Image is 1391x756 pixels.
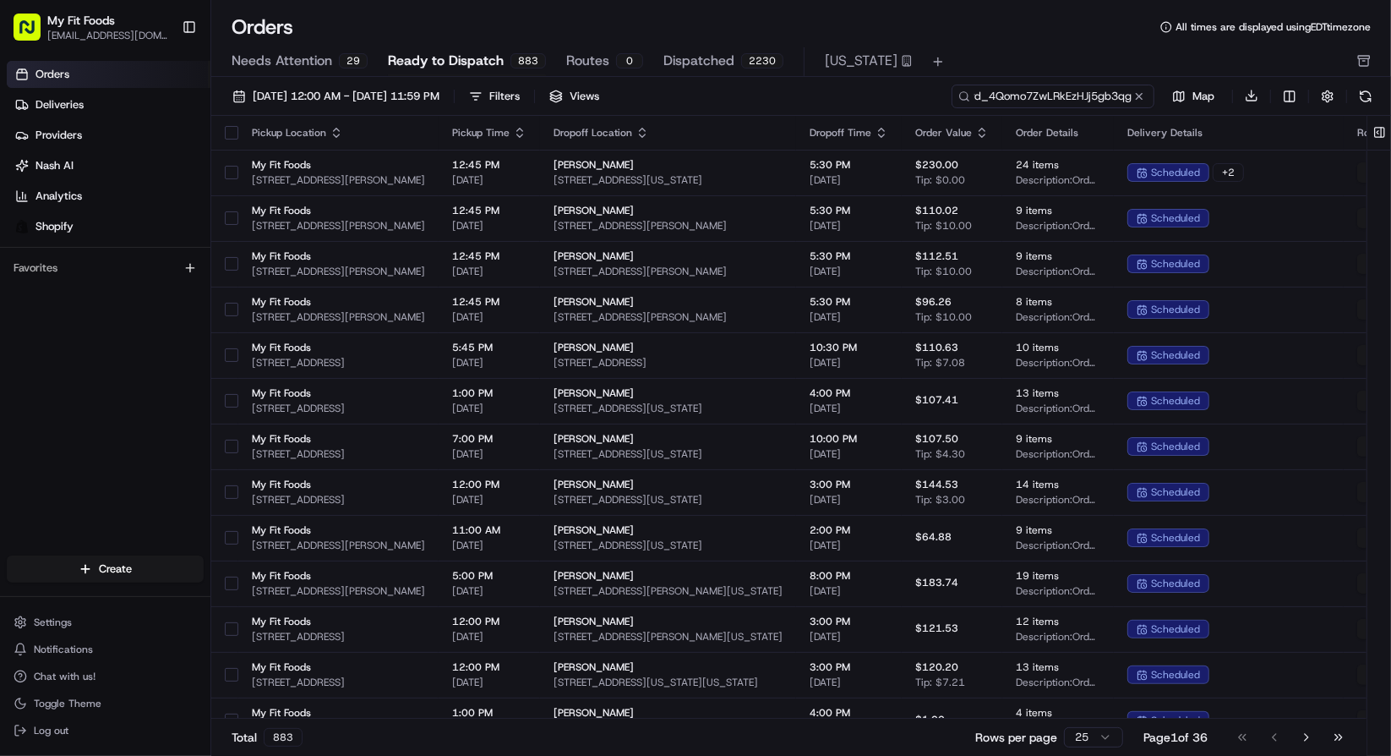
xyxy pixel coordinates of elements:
[1016,356,1100,370] span: Description: Order #779612, Customer: [PERSON_NAME], Customer's 6 Order, [US_STATE], Day: [DATE] ...
[252,676,425,689] span: [STREET_ADDRESS]
[225,85,447,108] button: [DATE] 12:00 AM - [DATE] 11:59 PM
[915,341,958,354] span: $110.63
[1016,447,1100,461] span: Description: Order #801013, Customer: [PERSON_NAME], 1st Order, [US_STATE], Day: [DATE] | Time: 4...
[47,29,168,42] button: [EMAIL_ADDRESS][DOMAIN_NAME]
[7,122,210,149] a: Providers
[7,7,175,47] button: My Fit Foods[EMAIL_ADDRESS][DOMAIN_NAME]
[915,219,972,233] span: Tip: $10.00
[554,402,783,415] span: [STREET_ADDRESS][US_STATE]
[252,310,425,324] span: [STREET_ADDRESS][PERSON_NAME]
[952,85,1154,108] input: Type to search
[7,91,210,118] a: Deliveries
[287,166,308,186] button: Start new chat
[1016,630,1100,644] span: Description: Order #813305, Customer: [PERSON_NAME], Customer's 31 Order, [US_STATE], Day: [DATE]...
[810,523,888,537] span: 2:00 PM
[1016,219,1100,233] span: Description: Order #771525, Customer: [PERSON_NAME], Customer's 35 Order, [US_STATE], Day: [DATE]...
[262,216,308,236] button: See all
[1016,173,1100,187] span: Description: Order #727461, Customer: [PERSON_NAME], 1st Order, [US_STATE], Day: [DATE] | Time: 1...
[1151,211,1200,225] span: scheduled
[915,432,958,446] span: $107.50
[252,265,425,278] span: [STREET_ADDRESS][PERSON_NAME]
[252,447,425,461] span: [STREET_ADDRESS]
[160,331,271,348] span: API Documentation
[252,249,425,263] span: My Fit Foods
[1192,89,1214,104] span: Map
[1016,676,1100,689] span: Description: Order #813619, Customer: [PERSON_NAME], 1st Order, [US_STATE], Day: [DATE] | Time: 1...
[76,178,232,191] div: We're available if you need us!
[35,158,74,173] span: Nash AI
[554,204,783,217] span: [PERSON_NAME]
[17,16,51,50] img: Nash
[34,262,47,276] img: 1736555255976-a54dd68f-1ca7-489b-9aae-adbdc363a1c4
[35,97,84,112] span: Deliveries
[915,310,972,324] span: Tip: $10.00
[554,126,783,140] div: Dropoff Location
[7,719,204,742] button: Log out
[252,432,425,446] span: My Fit Foods
[810,615,888,628] span: 3:00 PM
[975,729,1057,746] p: Rows per page
[810,295,888,309] span: 5:30 PM
[554,447,783,461] span: [STREET_ADDRESS][US_STATE]
[1016,158,1100,172] span: 24 items
[1151,668,1200,682] span: scheduled
[810,584,888,598] span: [DATE]
[1176,20,1371,34] span: All times are displayed using EDT timezone
[252,539,425,552] span: [STREET_ADDRESS][PERSON_NAME]
[52,261,180,275] span: Wisdom [PERSON_NAME]
[1016,386,1100,400] span: 13 items
[1151,714,1200,727] span: scheduled
[452,569,526,583] span: 5:00 PM
[554,539,783,552] span: [STREET_ADDRESS][US_STATE]
[183,261,189,275] span: •
[35,67,69,82] span: Orders
[252,660,425,674] span: My Fit Foods
[1354,85,1377,108] button: Refresh
[1016,584,1100,598] span: Description: Order #809563, Customer: [PERSON_NAME], Customer's 9 Order, [US_STATE], Day: [DATE] ...
[252,402,425,415] span: [STREET_ADDRESS]
[1016,204,1100,217] span: 9 items
[554,478,783,491] span: [PERSON_NAME]
[554,356,783,370] span: [STREET_ADDRESS]
[252,523,425,537] span: My Fit Foods
[35,161,66,191] img: 8571987876998_91fb9ceb93ad5c398215_72.jpg
[810,706,888,720] span: 4:00 PM
[741,53,783,68] div: 2230
[1016,660,1100,674] span: 13 items
[34,643,93,656] span: Notifications
[7,638,204,661] button: Notifications
[915,356,965,370] span: Tip: $7.08
[915,713,945,726] span: $1.00
[76,161,277,178] div: Start new chat
[554,219,783,233] span: [STREET_ADDRESS][PERSON_NAME]
[252,569,425,583] span: My Fit Foods
[554,493,783,507] span: [STREET_ADDRESS][US_STATE]
[17,67,308,94] p: Welcome 👋
[99,562,132,577] span: Create
[810,447,888,461] span: [DATE]
[339,53,368,68] div: 29
[1161,86,1225,107] button: Map
[510,53,546,68] div: 883
[810,219,888,233] span: [DATE]
[193,261,227,275] span: [DATE]
[44,108,279,126] input: Clear
[1016,706,1100,720] span: 4 items
[1016,523,1100,537] span: 9 items
[554,523,783,537] span: [PERSON_NAME]
[168,373,205,386] span: Pylon
[452,630,526,644] span: [DATE]
[915,478,958,491] span: $144.53
[232,51,332,71] span: Needs Attention
[810,402,888,415] span: [DATE]
[1016,295,1100,309] span: 8 items
[554,615,783,628] span: [PERSON_NAME]
[452,706,526,720] span: 1:00 PM
[7,61,210,88] a: Orders
[810,158,888,172] span: 5:30 PM
[554,249,783,263] span: [PERSON_NAME]
[143,333,156,347] div: 💻
[452,539,526,552] span: [DATE]
[915,676,965,689] span: Tip: $7.21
